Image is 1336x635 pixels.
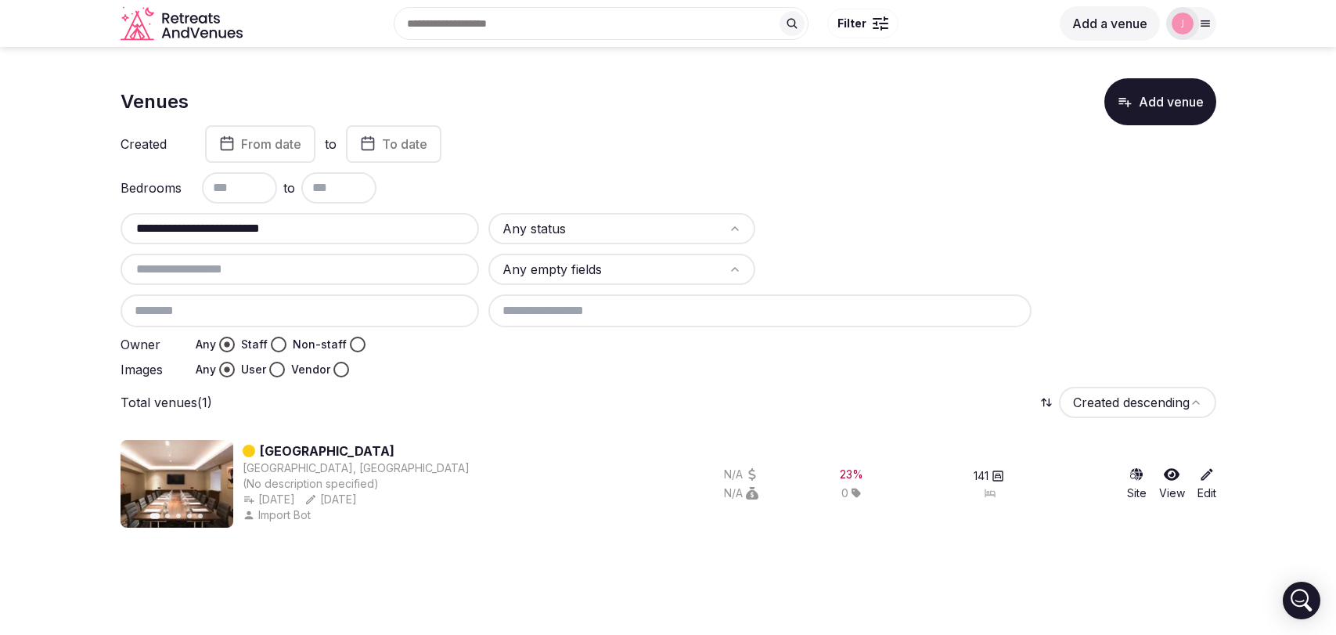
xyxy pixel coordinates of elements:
span: 141 [974,468,988,484]
a: Site [1127,467,1147,501]
button: N/A [724,485,758,501]
img: jen-7867 [1172,13,1194,34]
a: [GEOGRAPHIC_DATA] [260,442,394,460]
button: Go to slide 5 [198,514,203,518]
button: Go to slide 4 [187,514,192,518]
span: to [283,179,295,197]
label: Created [121,138,183,150]
button: [GEOGRAPHIC_DATA], [GEOGRAPHIC_DATA] [243,460,470,476]
a: Edit [1197,467,1216,501]
button: Go to slide 2 [165,514,170,518]
h1: Venues [121,88,189,115]
button: To date [346,125,441,163]
a: Visit the homepage [121,6,246,41]
button: From date [205,125,315,163]
div: Open Intercom Messenger [1283,582,1320,619]
span: 0 [841,485,848,501]
div: (No description specified) [243,476,470,492]
button: Add a venue [1060,6,1160,41]
label: Staff [241,337,268,352]
svg: Retreats and Venues company logo [121,6,246,41]
label: Any [196,337,216,352]
label: User [241,362,266,377]
label: Bedrooms [121,182,183,194]
button: Add venue [1104,78,1216,125]
label: Owner [121,338,183,351]
label: Non-staff [293,337,347,352]
a: View [1159,467,1185,501]
a: Add a venue [1060,16,1160,31]
button: Go to slide 3 [176,514,181,518]
span: From date [241,136,301,152]
button: 141 [974,468,1004,484]
button: [DATE] [243,492,295,507]
button: Filter [827,9,898,38]
img: Featured image for Grand Hotel Kempinski Riga [121,440,233,528]
button: Import Bot [243,507,314,523]
button: [DATE] [304,492,357,507]
button: N/A [724,467,758,482]
span: Filter [837,16,866,31]
label: Images [121,363,183,376]
p: Total venues (1) [121,394,212,411]
label: Any [196,362,216,377]
button: Go to slide 1 [149,514,160,520]
div: 23 % [840,467,863,482]
span: To date [382,136,427,152]
label: Vendor [291,362,330,377]
label: to [325,135,337,153]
